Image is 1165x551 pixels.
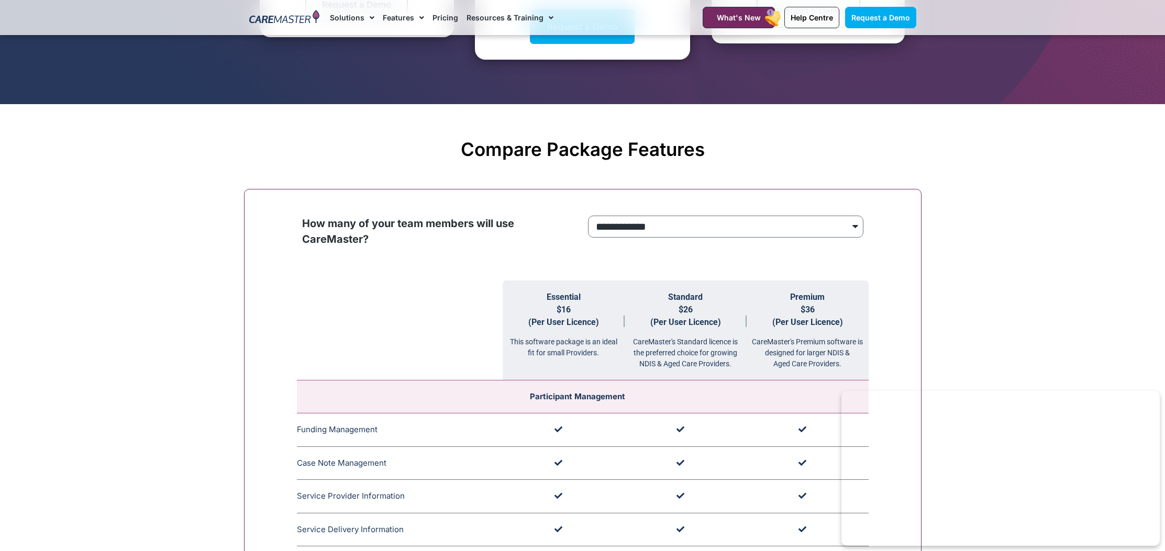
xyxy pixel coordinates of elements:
td: Service Delivery Information [297,513,503,546]
a: Help Centre [784,7,839,28]
form: price Form radio [588,216,863,243]
h2: Compare Package Features [249,138,916,160]
td: Service Provider Information [297,480,503,513]
th: Essential [503,280,625,380]
td: Funding Management [297,413,503,447]
div: CareMaster's Premium software is designed for larger NDIS & Aged Care Providers. [747,329,869,369]
img: CareMaster Logo [249,10,320,26]
a: What's New [703,7,775,28]
span: What's New [717,13,761,22]
span: Help Centre [791,13,833,22]
th: Premium [747,280,869,380]
span: Request a Demo [851,13,910,22]
span: $36 (Per User Licence) [772,305,843,327]
div: CareMaster's Standard licence is the preferred choice for growing NDIS & Aged Care Providers. [625,329,747,369]
th: Standard [625,280,747,380]
p: How many of your team members will use CareMaster? [302,216,578,247]
iframe: Popup CTA [841,391,1160,546]
span: Participant Management [530,391,625,401]
div: This software package is an ideal fit for small Providers. [503,329,625,358]
a: Request a Demo [845,7,916,28]
span: $16 (Per User Licence) [528,305,599,327]
span: $26 (Per User Licence) [650,305,721,327]
td: Case Note Management [297,446,503,480]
